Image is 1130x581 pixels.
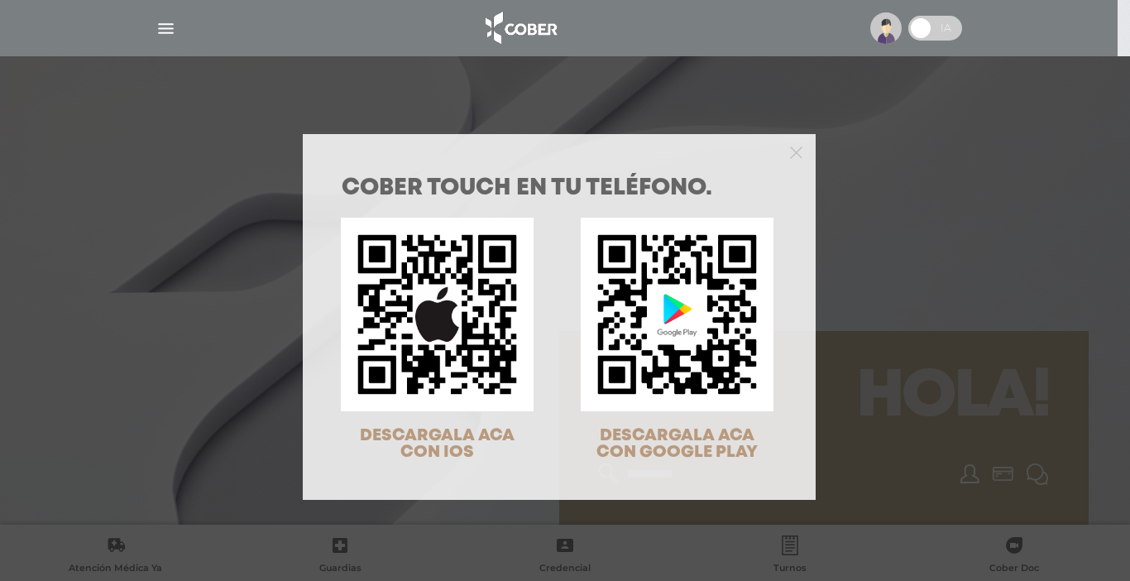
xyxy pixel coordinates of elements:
[341,218,534,411] img: qr-code
[342,177,777,200] h1: COBER TOUCH en tu teléfono.
[596,428,758,460] span: DESCARGALA ACA CON GOOGLE PLAY
[581,218,773,411] img: qr-code
[360,428,515,460] span: DESCARGALA ACA CON IOS
[790,144,802,159] button: Close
